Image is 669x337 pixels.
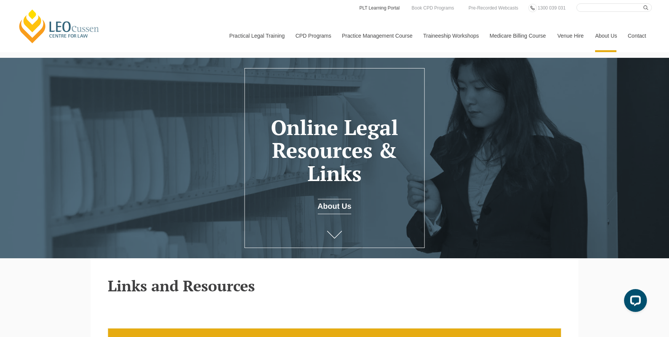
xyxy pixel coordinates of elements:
[484,19,552,52] a: Medicare Billing Course
[410,4,456,12] a: Book CPD Programs
[290,19,336,52] a: CPD Programs
[254,116,415,185] h1: Online Legal Resources & Links
[467,4,520,12] a: Pre-Recorded Webcasts
[536,4,567,12] a: 1300 039 031
[622,19,652,52] a: Contact
[418,19,484,52] a: Traineeship Workshops
[359,4,400,12] a: PLT Learning Portal
[336,19,418,52] a: Practice Management Course
[224,19,290,52] a: Practical Legal Training
[17,8,101,44] a: [PERSON_NAME] Centre for Law
[618,286,650,318] iframe: LiveChat chat widget
[538,5,565,11] span: 1300 039 031
[552,19,589,52] a: Venue Hire
[108,277,561,294] h2: Links and Resources
[318,199,352,214] a: About Us
[589,19,622,52] a: About Us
